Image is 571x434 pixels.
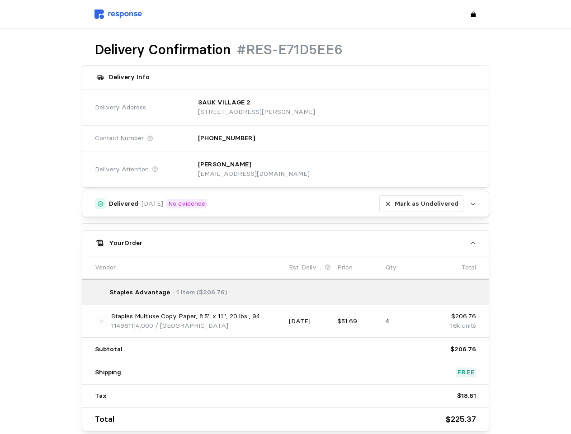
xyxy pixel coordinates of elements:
p: Qty [386,263,396,273]
p: $225.37 [446,413,476,426]
p: Shipping [95,368,121,377]
p: 16k units [434,321,476,331]
span: Delivery Attention [95,165,149,175]
p: $51.69 [337,316,379,326]
p: [DATE] [289,316,331,326]
h5: Delivery Info [109,72,150,82]
p: Staples Advantage [109,288,170,297]
button: Mark as Undelivered [379,195,463,212]
img: svg%3e [94,9,142,19]
p: $206.76 [434,311,476,321]
p: Vendor [95,263,116,273]
h5: Delivered [109,199,138,208]
p: [PHONE_NUMBER] [198,133,255,143]
img: svg%3e [95,315,108,328]
p: 4 [386,316,428,326]
h1: #RES-E71D5EE6 [237,41,343,59]
a: Staples Multiuse Copy Paper, 8.5" x 11", 20 lbs., 94 Brightness, 500 Sheets/[PERSON_NAME], 8 [PER... [111,311,283,321]
p: [DATE] [142,199,163,209]
p: Est. Delivery [289,263,323,273]
p: Price [337,263,353,273]
p: Mark as Undelivered [395,199,458,209]
p: No evidence [168,199,205,209]
span: 1149611 [111,321,134,330]
p: $18.61 [457,391,476,401]
span: Contact Number [95,133,144,143]
div: YourOrder [82,256,489,431]
p: · 1 Item ($206.76) [173,288,227,297]
p: [STREET_ADDRESS][PERSON_NAME] [198,107,315,117]
span: Delivery Address [95,103,146,113]
p: Total [462,263,476,273]
p: Subtotal [95,344,123,354]
button: YourOrder [82,231,489,256]
span: | 4,000 / [GEOGRAPHIC_DATA] [134,321,228,330]
p: Free [458,368,475,377]
h5: Your Order [109,238,142,248]
p: SAUK VILLAGE 2 [198,98,250,108]
p: Tax [95,391,107,401]
h1: Delivery Confirmation [94,41,231,59]
p: [EMAIL_ADDRESS][DOMAIN_NAME] [198,169,310,179]
p: [PERSON_NAME] [198,160,251,170]
p: Total [95,413,114,426]
p: $206.76 [450,344,476,354]
button: Delivered[DATE]No evidenceMark as Undelivered [82,191,489,217]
